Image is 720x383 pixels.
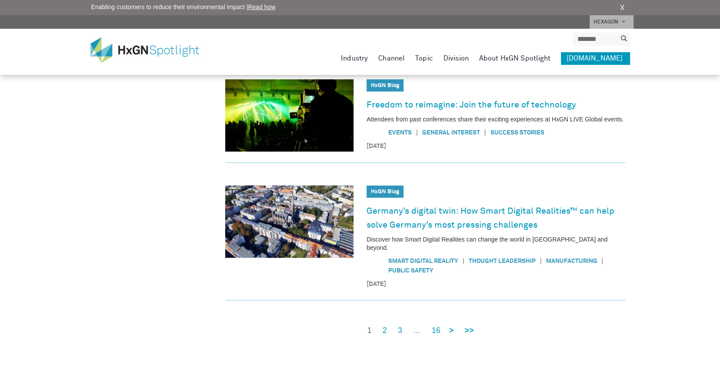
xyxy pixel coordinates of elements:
[464,325,473,336] a: >>
[458,256,469,265] span: |
[422,130,480,136] a: General Interest
[449,325,454,336] a: >
[464,326,473,335] strong: >>
[388,268,433,274] a: Public safety
[383,325,387,336] a: 2
[398,325,402,336] a: 3
[415,52,433,64] a: Topic
[91,3,276,12] span: Enabling customers to reduce their environmental impact |
[443,52,469,64] a: Division
[367,98,576,112] a: Freedom to reimagine: Join the future of technology
[620,3,625,13] a: X
[480,128,490,137] span: |
[546,258,597,264] a: Manufacturing
[367,325,372,336] span: 1
[367,142,625,151] time: [DATE]
[367,235,625,252] p: Discover how Smart Digital Realities can change the world in [GEOGRAPHIC_DATA] and beyond.
[248,3,275,10] a: Read how
[590,15,633,29] a: HEXAGON
[367,280,625,289] time: [DATE]
[371,189,399,195] a: HxGN Blog
[225,79,353,151] img: Freedom to reimagine: Join the future of technology
[536,256,546,265] span: |
[432,325,440,336] a: 16
[367,204,625,232] a: Germany’s digital twin: How Smart Digital Realities™ can help solve Germany’s most pressing chall...
[561,52,630,64] a: [DOMAIN_NAME]
[449,326,454,335] strong: >
[388,258,458,264] a: Smart Digital Reality
[597,256,607,265] span: |
[469,258,536,264] a: Thought Leadership
[371,83,399,88] a: HxGN Blog
[490,130,544,136] a: Success Stories
[413,325,421,336] span: …
[341,52,368,64] a: Industry
[367,115,625,124] p: Attendees from past conferences share their exciting experiences at HxGN LIVE Global events.
[388,130,412,136] a: Events
[378,52,405,64] a: Channel
[225,185,353,258] img: Germany’s digital twin: How Smart Digital Realities™ can help solve Germany’s most pressing chall...
[412,128,422,137] span: |
[479,52,551,64] a: About HxGN Spotlight
[90,37,212,63] img: HxGN Spotlight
